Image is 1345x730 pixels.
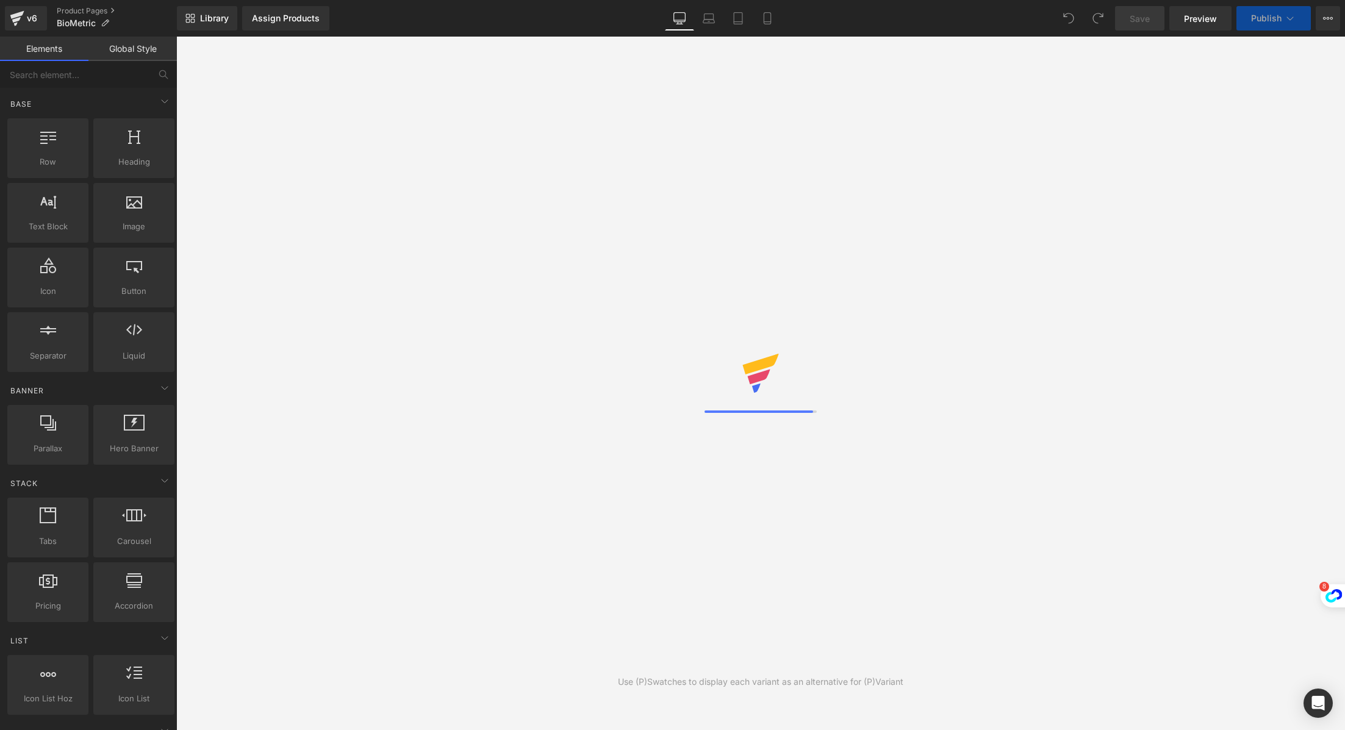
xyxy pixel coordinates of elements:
[9,385,45,396] span: Banner
[57,18,96,28] span: BioMetric
[1130,12,1150,25] span: Save
[9,98,33,110] span: Base
[1316,6,1340,30] button: More
[11,692,85,705] span: Icon List Hoz
[97,599,171,612] span: Accordion
[97,285,171,298] span: Button
[11,156,85,168] span: Row
[1236,6,1311,30] button: Publish
[24,10,40,26] div: v6
[97,692,171,705] span: Icon List
[9,635,30,646] span: List
[694,6,723,30] a: Laptop
[57,6,177,16] a: Product Pages
[665,6,694,30] a: Desktop
[723,6,753,30] a: Tablet
[11,349,85,362] span: Separator
[11,535,85,548] span: Tabs
[97,349,171,362] span: Liquid
[1169,6,1232,30] a: Preview
[1304,689,1333,718] div: Open Intercom Messenger
[1086,6,1110,30] button: Redo
[9,478,39,489] span: Stack
[1056,6,1081,30] button: Undo
[11,599,85,612] span: Pricing
[200,13,229,24] span: Library
[753,6,782,30] a: Mobile
[88,37,177,61] a: Global Style
[177,6,237,30] a: New Library
[97,442,171,455] span: Hero Banner
[11,285,85,298] span: Icon
[252,13,320,23] div: Assign Products
[5,6,47,30] a: v6
[11,442,85,455] span: Parallax
[1184,12,1217,25] span: Preview
[618,675,903,689] div: Use (P)Swatches to display each variant as an alternative for (P)Variant
[1251,13,1282,23] span: Publish
[11,220,85,233] span: Text Block
[97,220,171,233] span: Image
[97,535,171,548] span: Carousel
[97,156,171,168] span: Heading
